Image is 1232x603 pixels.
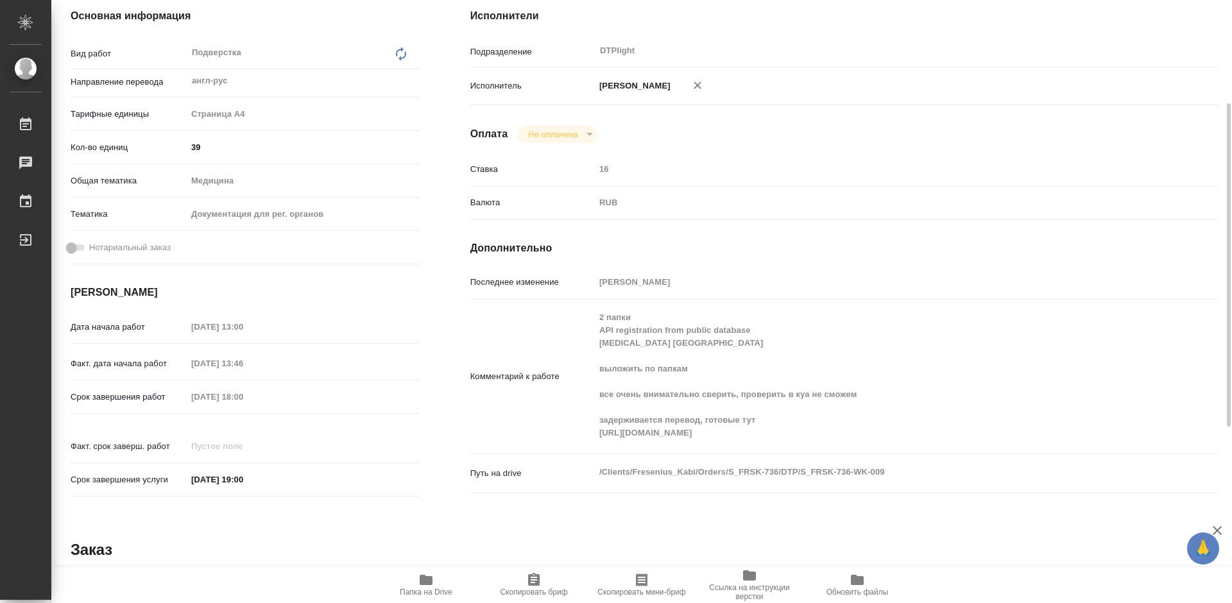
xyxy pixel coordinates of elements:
span: Скопировать бриф [500,588,567,597]
h4: [PERSON_NAME] [71,285,419,300]
span: Нотариальный заказ [89,241,171,254]
input: ✎ Введи что-нибудь [187,138,419,157]
p: Вид работ [71,47,187,60]
input: Пустое поле [595,273,1156,291]
input: Пустое поле [187,318,299,336]
h2: Заказ [71,539,112,560]
div: Страница А4 [187,103,419,125]
h4: Оплата [470,126,508,142]
button: Ссылка на инструкции верстки [696,567,803,603]
span: Папка на Drive [400,588,452,597]
p: Факт. срок заверш. работ [71,440,187,453]
button: Обновить файлы [803,567,911,603]
h4: Исполнители [470,8,1218,24]
span: Скопировать мини-бриф [597,588,685,597]
p: Путь на drive [470,467,595,480]
p: Валюта [470,196,595,209]
p: Тематика [71,208,187,221]
span: Ссылка на инструкции верстки [703,583,796,601]
span: Обновить файлы [826,588,889,597]
p: Тарифные единицы [71,108,187,121]
p: Подразделение [470,46,595,58]
textarea: 2 папки API registration from public database [MEDICAL_DATA] [GEOGRAPHIC_DATA] выложить по папкам... [595,307,1156,444]
div: Не оплачена [518,126,597,143]
p: Срок завершения услуги [71,473,187,486]
p: Факт. дата начала работ [71,357,187,370]
p: Исполнитель [470,80,595,92]
p: Дата начала работ [71,321,187,334]
textarea: /Clients/Fresenius_Kabi/Orders/S_FRSK-736/DTP/S_FRSK-736-WK-009 [595,461,1156,483]
p: Направление перевода [71,76,187,89]
div: Документация для рег. органов [187,203,419,225]
div: Медицина [187,170,419,192]
button: Скопировать бриф [480,567,588,603]
span: 🙏 [1192,535,1214,562]
h4: Основная информация [71,8,419,24]
p: Срок завершения работ [71,391,187,403]
input: ✎ Введи что-нибудь [187,470,299,489]
button: 🙏 [1187,532,1219,565]
p: Комментарий к работе [470,370,595,383]
input: Пустое поле [187,387,299,406]
p: Общая тематика [71,174,187,187]
p: Кол-во единиц [71,141,187,154]
button: Удалить исполнителя [683,71,712,99]
input: Пустое поле [187,354,299,373]
input: Пустое поле [187,437,299,455]
h4: Дополнительно [470,241,1218,256]
button: Папка на Drive [372,567,480,603]
p: [PERSON_NAME] [595,80,671,92]
div: RUB [595,192,1156,214]
p: Последнее изменение [470,276,595,289]
button: Не оплачена [524,129,581,140]
button: Скопировать мини-бриф [588,567,696,603]
input: Пустое поле [595,160,1156,178]
p: Ставка [470,163,595,176]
